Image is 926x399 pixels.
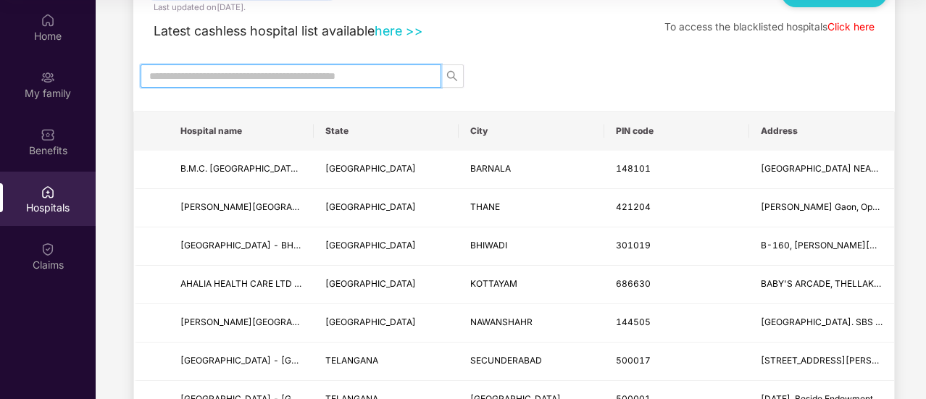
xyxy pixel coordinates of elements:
[180,316,443,327] span: [PERSON_NAME][GEOGRAPHIC_DATA] - [GEOGRAPHIC_DATA]
[41,127,55,142] img: svg+xml;base64,PHN2ZyBpZD0iQmVuZWZpdHMiIHhtbG5zPSJodHRwOi8vd3d3LnczLm9yZy8yMDAwL3N2ZyIgd2lkdGg9Ij...
[470,240,507,251] span: BHIWADI
[325,201,416,212] span: [GEOGRAPHIC_DATA]
[375,23,423,38] a: here >>
[616,240,651,251] span: 301019
[314,266,459,304] td: KERALA
[441,70,463,82] span: search
[325,163,416,174] span: [GEOGRAPHIC_DATA]
[41,70,55,85] img: svg+xml;base64,PHN2ZyB3aWR0aD0iMjAiIGhlaWdodD0iMjAiIHZpZXdCb3g9IjAgMCAyMCAyMCIgZmlsbD0ibm9uZSIgeG...
[749,227,894,266] td: B-160, BHAGAT SINGH COLONY, OPPO ST XAVIER SCHOOL,
[616,201,651,212] span: 421204
[180,355,372,366] span: [GEOGRAPHIC_DATA] - [GEOGRAPHIC_DATA]
[761,125,883,137] span: Address
[459,227,604,266] td: BHIWADI
[41,242,55,256] img: svg+xml;base64,PHN2ZyBpZD0iQ2xhaW0iIHhtbG5zPSJodHRwOi8vd3d3LnczLm9yZy8yMDAwL3N2ZyIgd2lkdGg9IjIwIi...
[749,151,894,189] td: HANDIAYA ROAD NEAR D MART
[604,112,749,151] th: PIN code
[169,151,314,189] td: B.M.C. SUPERSPECIALITY HOSPITAL - BARNALA
[470,278,517,289] span: KOTTAYAM
[470,316,533,327] span: NAWANSHAHR
[169,304,314,343] td: SHRI GURUDEV HOSPITAL - NAWANHSAHR
[749,304,894,343] td: Chandigarh road Main Road,Banga Distt. SBS Nagar,
[169,343,314,381] td: MEENA HOSPITAL - Secunderabad
[441,64,464,88] button: search
[325,355,378,366] span: TELANGANA
[314,112,459,151] th: State
[180,125,302,137] span: Hospital name
[470,163,511,174] span: BARNALA
[180,240,318,251] span: [GEOGRAPHIC_DATA] - BHIWADI
[180,278,393,289] span: AHALIA HEALTH CARE LTD - [GEOGRAPHIC_DATA]
[314,189,459,227] td: MAHARASHTRA
[459,266,604,304] td: KOTTAYAM
[325,316,416,327] span: [GEOGRAPHIC_DATA]
[761,355,925,366] span: [STREET_ADDRESS][PERSON_NAME] -
[616,355,651,366] span: 500017
[459,151,604,189] td: BARNALA
[41,185,55,199] img: svg+xml;base64,PHN2ZyBpZD0iSG9zcGl0YWxzIiB4bWxucz0iaHR0cDovL3d3dy53My5vcmcvMjAwMC9zdmciIHdpZHRoPS...
[761,316,903,327] span: [GEOGRAPHIC_DATA]. SBS Nagar,
[664,21,827,33] span: To access the blacklisted hospitals
[459,304,604,343] td: NAWANSHAHR
[154,1,246,14] div: Last updated on [DATE] .
[180,163,401,174] span: B.M.C. [GEOGRAPHIC_DATA] - [GEOGRAPHIC_DATA]
[749,343,894,381] td: 10-5-682/2, Sai Ranga Towers, Tukaram Gate, Lallaguda -
[761,278,907,289] span: BABY'S ARCADE, THELLAKOM P O,
[749,189,894,227] td: Desai Gaon, Opp Jakat Naka, Dombivali East
[314,151,459,189] td: PUNJAB
[314,304,459,343] td: PUNJAB
[314,227,459,266] td: RAJASTHAN
[827,21,875,33] a: Click here
[470,201,500,212] span: THANE
[616,278,651,289] span: 686630
[325,278,416,289] span: [GEOGRAPHIC_DATA]
[470,355,542,366] span: SECUNDERABAD
[749,266,894,304] td: BABY'S ARCADE, THELLAKOM P O,
[169,227,314,266] td: VIJAY HOSPITAL - BHIWADI
[459,189,604,227] td: THANE
[169,266,314,304] td: AHALIA HEALTH CARE LTD - KOTTAYAM
[749,112,894,151] th: Address
[616,163,651,174] span: 148101
[459,343,604,381] td: SECUNDERABAD
[314,343,459,381] td: TELANGANA
[459,112,604,151] th: City
[41,13,55,28] img: svg+xml;base64,PHN2ZyBpZD0iSG9tZSIgeG1sbnM9Imh0dHA6Ly93d3cudzMub3JnLzIwMDAvc3ZnIiB3aWR0aD0iMjAiIG...
[616,316,651,327] span: 144505
[325,240,416,251] span: [GEOGRAPHIC_DATA]
[169,112,314,151] th: Hospital name
[154,23,375,38] span: Latest cashless hospital list available
[169,189,314,227] td: JIVDANI HOSPITAL - DOMBIVALI EAST - THANE
[180,201,544,212] span: [PERSON_NAME][GEOGRAPHIC_DATA] - [GEOGRAPHIC_DATA] - [GEOGRAPHIC_DATA]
